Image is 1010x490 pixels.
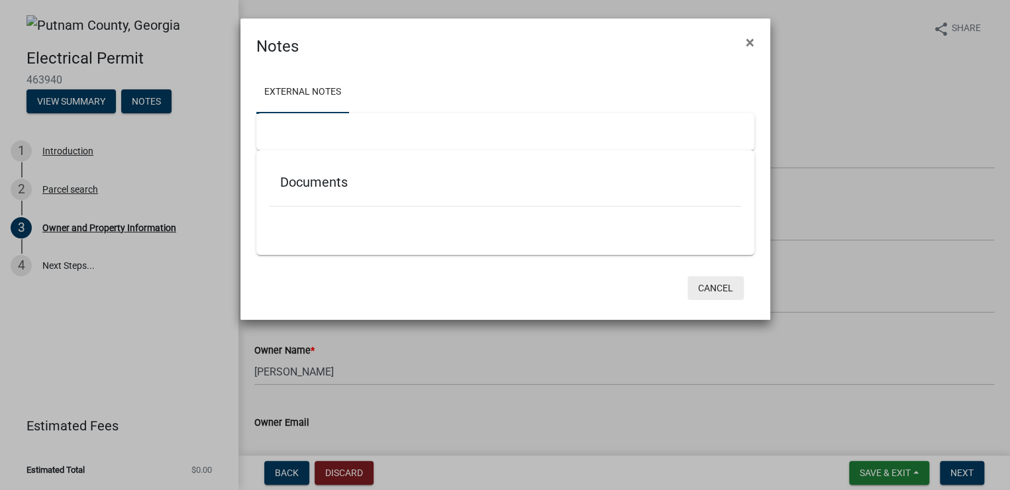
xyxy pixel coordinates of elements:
button: Close [735,24,765,61]
a: External Notes [256,72,349,114]
h5: Documents [280,174,731,190]
h4: Notes [256,34,299,58]
button: Cancel [687,276,744,300]
span: × [746,33,754,52]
